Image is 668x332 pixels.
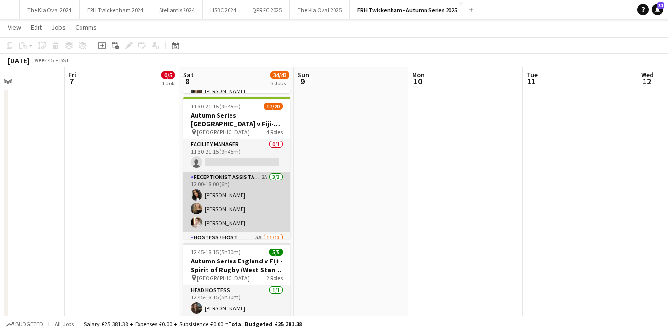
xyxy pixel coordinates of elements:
[266,274,283,282] span: 2 Roles
[191,249,241,256] span: 12:45-18:15 (5h30m)
[80,0,151,19] button: ERH Twickenham 2024
[75,23,97,32] span: Comms
[411,76,425,87] span: 10
[527,71,538,79] span: Tue
[183,71,194,79] span: Sat
[657,2,664,9] span: 31
[191,103,241,110] span: 11:30-21:15 (9h45m)
[151,0,203,19] button: Stellantis 2024
[183,285,290,318] app-card-role: Head Hostess1/112:45-18:15 (5h30m)[PERSON_NAME]
[271,80,289,87] div: 3 Jobs
[71,21,101,34] a: Comms
[67,76,76,87] span: 7
[270,71,289,79] span: 34/43
[183,111,290,128] h3: Autumn Series [GEOGRAPHIC_DATA] v Fiji- Gate 1 (East Stand) - [DATE]
[84,320,302,328] div: Salary £25 381.38 + Expenses £0.00 + Subsistence £0.00 =
[59,57,69,64] div: BST
[15,321,43,328] span: Budgeted
[51,23,66,32] span: Jobs
[183,97,290,239] app-job-card: 11:30-21:15 (9h45m)17/20Autumn Series [GEOGRAPHIC_DATA] v Fiji- Gate 1 (East Stand) - [DATE] [GEO...
[203,0,244,19] button: HSBC 2024
[69,71,76,79] span: Fri
[652,4,663,15] a: 31
[183,172,290,232] app-card-role: Receptionist Assistant2A3/312:00-18:00 (6h)[PERSON_NAME][PERSON_NAME][PERSON_NAME]
[244,0,290,19] button: QPR FC 2025
[31,23,42,32] span: Edit
[8,56,30,65] div: [DATE]
[264,103,283,110] span: 17/20
[197,129,250,136] span: [GEOGRAPHIC_DATA]
[5,319,45,330] button: Budgeted
[412,71,425,79] span: Mon
[298,71,309,79] span: Sun
[350,0,465,19] button: ERH Twickenham - Autumn Series 2025
[4,21,25,34] a: View
[162,80,174,87] div: 1 Job
[266,129,283,136] span: 4 Roles
[269,249,283,256] span: 5/5
[197,274,250,282] span: [GEOGRAPHIC_DATA]
[32,57,56,64] span: Week 45
[183,257,290,274] h3: Autumn Series England v Fiji - Spirit of Rugby (West Stand) - [DATE]
[47,21,69,34] a: Jobs
[53,320,76,328] span: All jobs
[8,23,21,32] span: View
[183,139,290,172] app-card-role: Facility Manager0/111:30-21:15 (9h45m)
[525,76,538,87] span: 11
[640,76,654,87] span: 12
[161,71,175,79] span: 0/5
[641,71,654,79] span: Wed
[20,0,80,19] button: The Kia Oval 2024
[228,320,302,328] span: Total Budgeted £25 381.38
[290,0,350,19] button: The Kia Oval 2025
[27,21,46,34] a: Edit
[182,76,194,87] span: 8
[296,76,309,87] span: 9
